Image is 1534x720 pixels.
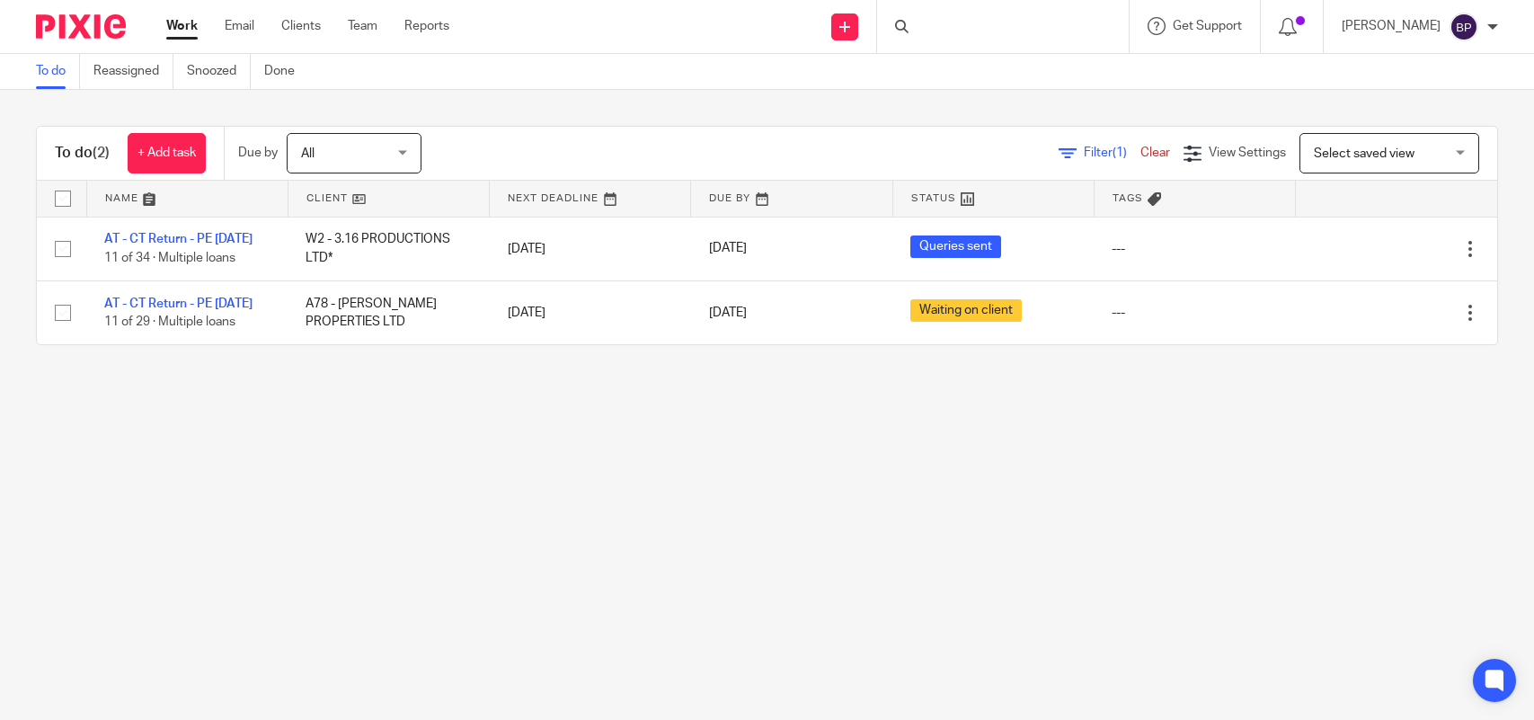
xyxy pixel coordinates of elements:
span: Tags [1113,193,1143,203]
div: --- [1112,304,1277,322]
span: Get Support [1173,20,1242,32]
a: AT - CT Return - PE [DATE] [104,298,253,310]
span: Select saved view [1314,147,1414,160]
span: 11 of 34 · Multiple loans [104,252,235,264]
span: (1) [1113,147,1127,159]
span: Waiting on client [910,299,1022,322]
a: Done [264,54,308,89]
span: [DATE] [709,243,747,255]
td: [DATE] [490,217,691,280]
a: Snoozed [187,54,251,89]
a: Reports [404,17,449,35]
span: 11 of 29 · Multiple loans [104,316,235,328]
span: Queries sent [910,236,1001,258]
span: Filter [1084,147,1140,159]
p: Due by [238,144,278,162]
a: + Add task [128,133,206,173]
td: W2 - 3.16 PRODUCTIONS LTD* [288,217,489,280]
p: [PERSON_NAME] [1342,17,1441,35]
h1: To do [55,144,110,163]
a: Email [225,17,254,35]
td: [DATE] [490,280,691,344]
a: Reassigned [93,54,173,89]
a: Clients [281,17,321,35]
a: AT - CT Return - PE [DATE] [104,233,253,245]
span: View Settings [1209,147,1286,159]
img: Pixie [36,14,126,39]
a: To do [36,54,80,89]
span: All [301,147,315,160]
span: (2) [93,146,110,160]
a: Team [348,17,377,35]
td: A78 - [PERSON_NAME] PROPERTIES LTD [288,280,489,344]
a: Work [166,17,198,35]
span: [DATE] [709,307,747,319]
a: Clear [1140,147,1170,159]
img: svg%3E [1450,13,1478,41]
div: --- [1112,240,1277,258]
